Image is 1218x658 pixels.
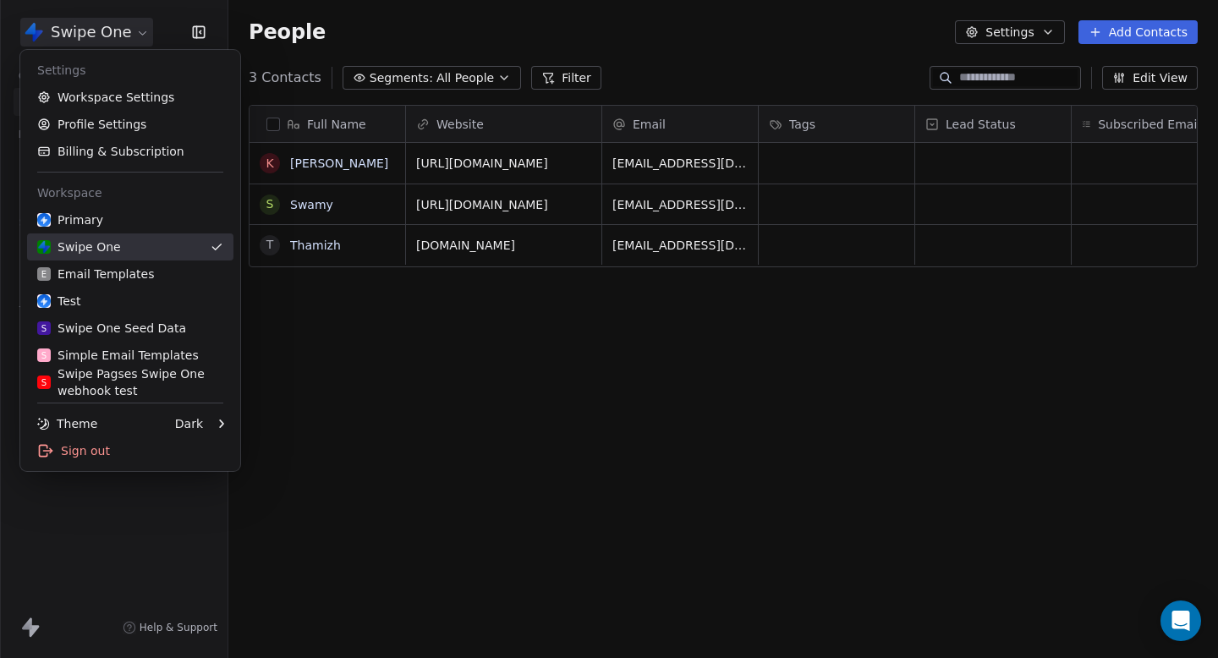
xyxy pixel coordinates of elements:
div: Dark [175,415,203,432]
div: Swipe One [37,239,121,255]
div: Email Templates [37,266,154,282]
div: Theme [37,415,97,432]
img: user_01J93QE9VH11XXZQZDP4TWZEES.jpg [37,213,51,227]
a: Billing & Subscription [27,138,233,165]
span: S [41,322,47,335]
div: Sign out [27,437,233,464]
div: Test [37,293,81,310]
img: user_01J93QE9VH11XXZQZDP4TWZEES.jpg [37,294,51,308]
span: E [41,268,47,281]
div: Swipe One Seed Data [37,320,186,337]
img: swipeone-app-icon.png [37,240,51,254]
div: Settings [27,57,233,84]
a: Profile Settings [27,111,233,138]
div: Simple Email Templates [37,347,199,364]
div: Workspace [27,179,233,206]
div: Primary [37,211,103,228]
span: S [41,349,47,362]
span: S [41,376,47,389]
div: Swipe Pagses Swipe One webhook test [37,365,223,399]
a: Workspace Settings [27,84,233,111]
